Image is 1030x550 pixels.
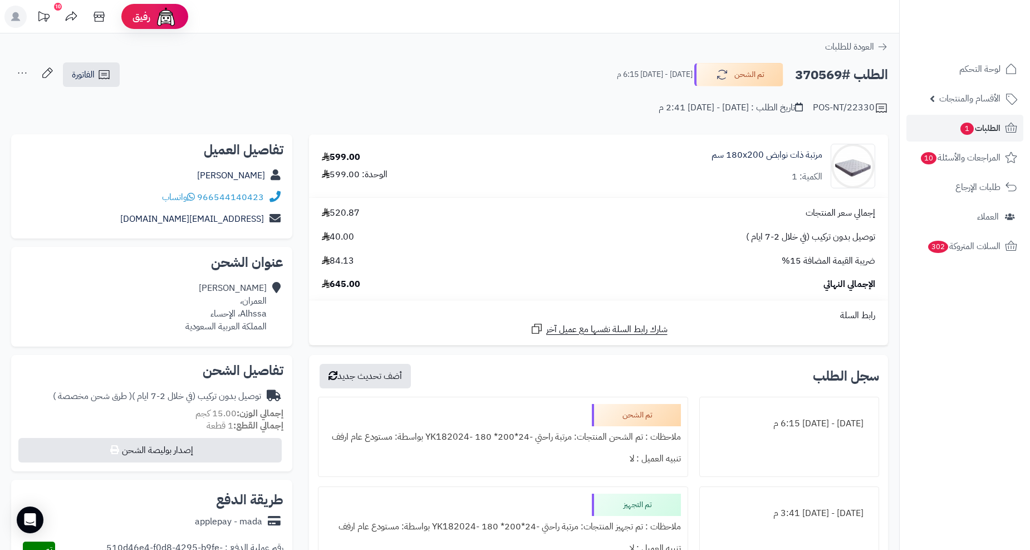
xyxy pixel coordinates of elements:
span: العودة للطلبات [825,40,874,53]
a: السلات المتروكة302 [906,233,1023,260]
span: لوحة التحكم [959,61,1000,77]
a: لوحة التحكم [906,56,1023,82]
a: [EMAIL_ADDRESS][DOMAIN_NAME] [120,212,264,226]
div: الكمية: 1 [792,171,822,183]
div: [DATE] - [DATE] 3:41 م [707,503,872,524]
button: تم الشحن [694,63,783,86]
strong: إجمالي القطع: [233,419,283,432]
span: المراجعات والأسئلة [920,150,1000,166]
small: 15.00 كجم [195,407,283,420]
div: Open Intercom Messenger [17,507,43,533]
a: تحديثات المنصة [30,6,57,31]
a: العودة للطلبات [825,40,888,53]
span: 302 [928,241,948,253]
span: توصيل بدون تركيب (في خلال 2-7 ايام ) [746,231,875,244]
span: إجمالي سعر المنتجات [806,207,875,220]
a: واتساب [162,191,195,204]
a: [PERSON_NAME] [197,169,265,182]
a: المراجعات والأسئلة10 [906,144,1023,171]
a: الفاتورة [63,62,120,87]
span: رفيق [133,10,150,23]
span: 84.13 [322,255,354,267]
button: إصدار بوليصة الشحن [18,438,282,463]
span: 645.00 [322,278,360,291]
span: 40.00 [322,231,354,244]
h2: تفاصيل العميل [20,143,283,157]
small: [DATE] - [DATE] 6:15 م [617,69,693,80]
small: 1 قطعة [207,419,283,432]
a: 966544140423 [197,191,264,204]
div: تاريخ الطلب : [DATE] - [DATE] 2:41 م [659,101,803,114]
h2: تفاصيل الشحن [20,364,283,377]
h2: طريقة الدفع [216,493,283,507]
span: 1 [960,123,974,135]
div: 10 [54,3,62,11]
a: الطلبات1 [906,115,1023,142]
div: ملاحظات : تم تجهيز المنتجات: مرتبة راحتي -24*200* 180 -YK182024 بواسطة: مستودع عام ارفف [325,516,681,538]
div: رابط السلة [313,309,884,322]
a: طلبات الإرجاع [906,174,1023,201]
div: applepay - mada [195,515,262,528]
span: الفاتورة [72,68,95,81]
span: 10 [921,152,936,164]
div: تم التجهيز [592,494,681,516]
span: السلات المتروكة [927,239,1000,254]
img: ai-face.png [155,6,177,28]
button: أضف تحديث جديد [320,364,411,388]
div: POS-NT/22330 [813,101,888,115]
div: تنبيه العميل : لا [325,448,681,470]
a: العملاء [906,203,1023,230]
div: الوحدة: 599.00 [322,168,388,181]
a: مرتبة ذات نوابض 180x200 سم [712,149,822,162]
span: طلبات الإرجاع [955,179,1000,195]
div: توصيل بدون تركيب (في خلال 2-7 ايام ) [53,390,261,403]
strong: إجمالي الوزن: [237,407,283,420]
span: ضريبة القيمة المضافة 15% [782,255,875,267]
h2: الطلب #370569 [795,64,888,86]
div: [PERSON_NAME] العمران، Alhssa، الإحساء المملكة العربية السعودية [185,282,267,333]
h2: عنوان الشحن [20,256,283,269]
img: logo-2.png [954,30,1019,53]
img: 1702708315-RS-09-90x90.jpg [831,144,875,188]
span: الطلبات [959,120,1000,136]
span: العملاء [977,209,999,225]
div: ملاحظات : تم الشحن المنتجات: مرتبة راحتي -24*200* 180 -YK182024 بواسطة: مستودع عام ارفف [325,426,681,448]
span: ( طرق شحن مخصصة ) [53,390,132,403]
span: 520.87 [322,207,360,220]
a: شارك رابط السلة نفسها مع عميل آخر [530,322,668,336]
div: 599.00 [322,151,360,164]
div: [DATE] - [DATE] 6:15 م [707,413,872,435]
span: الإجمالي النهائي [823,278,875,291]
span: الأقسام والمنتجات [939,91,1000,106]
h3: سجل الطلب [813,369,879,383]
span: شارك رابط السلة نفسها مع عميل آخر [546,323,668,336]
div: تم الشحن [592,404,681,426]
